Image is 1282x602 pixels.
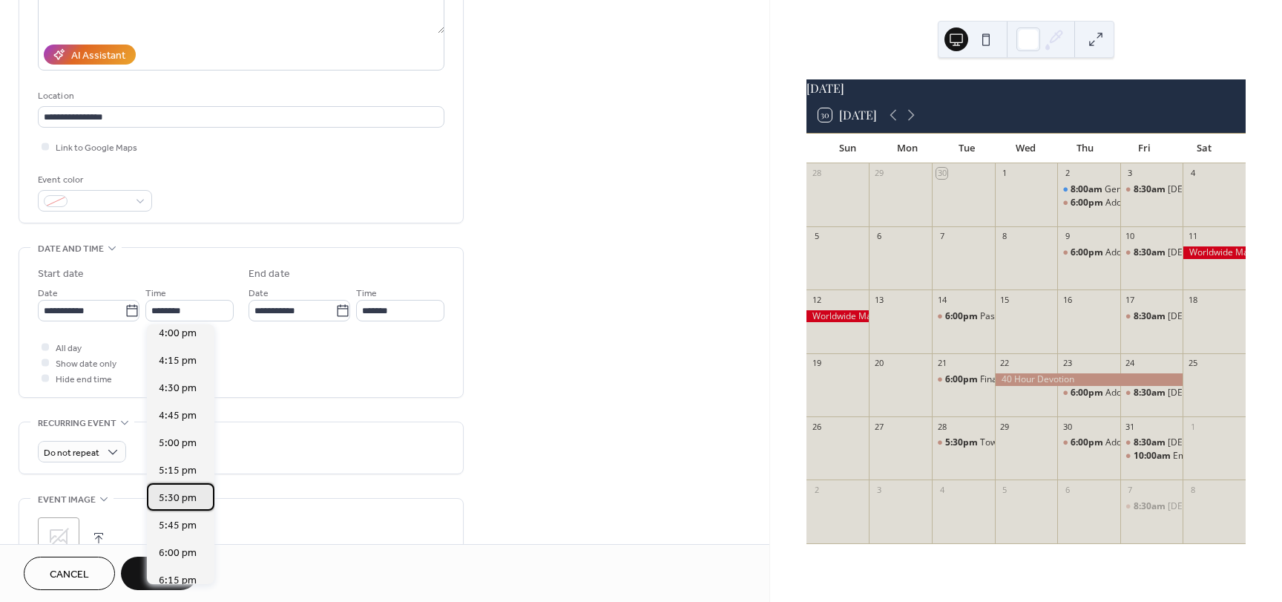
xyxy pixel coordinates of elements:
div: Adoration [1105,197,1146,209]
div: End date [249,266,290,282]
span: 5:15 pm [159,463,197,479]
div: 29 [873,168,884,179]
div: 10 [1125,231,1136,242]
div: 14 [936,294,947,305]
span: 4:30 pm [159,381,197,396]
span: Time [145,286,166,301]
div: 16 [1062,294,1073,305]
div: Adoration [1105,387,1146,399]
div: 20 [873,358,884,369]
div: AI Assistant [71,48,125,64]
a: Cancel [24,557,115,590]
span: Time [356,286,377,301]
span: 6:00pm [1071,387,1105,399]
div: Worldwide Marriage Encounter [806,310,870,323]
button: 30[DATE] [813,105,882,125]
div: 40 Hour Devotion [995,373,1183,386]
div: Generations of Life [1105,183,1183,196]
div: 28 [936,421,947,432]
div: 3 [1125,168,1136,179]
div: Pastoral Council Meeting [980,310,1083,323]
span: 6:00pm [1071,246,1105,259]
div: Fri [1115,134,1174,163]
span: Link to Google Maps [56,140,137,156]
div: Bible Study [1120,500,1183,513]
div: Bible Study [1120,387,1183,399]
div: Event color [38,172,149,188]
span: 6:00pm [1071,197,1105,209]
div: 27 [873,421,884,432]
span: Date and time [38,241,104,257]
span: Show date only [56,356,116,372]
span: 10:00am [1134,450,1173,462]
span: 8:30am [1134,183,1168,196]
div: Location [38,88,441,104]
span: 8:30am [1134,246,1168,259]
div: Generations of Life [1057,183,1120,196]
div: 23 [1062,358,1073,369]
div: Thu [1056,134,1115,163]
div: 5 [999,484,1010,495]
div: 1 [999,168,1010,179]
div: 18 [1187,294,1198,305]
div: Worldwide Marriage Encounter [1183,246,1246,259]
div: Adoration [1105,436,1146,449]
div: Finance Meeting [980,373,1048,386]
div: 28 [811,168,822,179]
div: 2 [811,484,822,495]
span: 5:30pm [945,436,980,449]
span: 8:00am [1071,183,1105,196]
div: 8 [1187,484,1198,495]
div: Start date [38,266,84,282]
div: 30 [1062,421,1073,432]
div: Bible Study [1120,246,1183,259]
span: 8:30am [1134,500,1168,513]
div: 6 [1062,484,1073,495]
div: Townhall Meeting [980,436,1053,449]
button: AI Assistant [44,45,136,65]
div: Finance Meeting [932,373,995,386]
div: Bible Study [1120,310,1183,323]
div: Pastoral Council Meeting [932,310,995,323]
div: 12 [811,294,822,305]
span: Date [249,286,269,301]
span: Date [38,286,58,301]
div: 13 [873,294,884,305]
span: Event image [38,492,96,508]
div: 17 [1125,294,1136,305]
div: Employee meeting [1173,450,1250,462]
span: 4:45 pm [159,408,197,424]
span: 4:00 pm [159,326,197,341]
div: Adoration [1057,246,1120,259]
span: 8:30am [1134,310,1168,323]
div: Sun [818,134,878,163]
span: 4:15 pm [159,353,197,369]
div: 2 [1062,168,1073,179]
div: 4 [936,484,947,495]
div: 7 [1125,484,1136,495]
div: Wed [996,134,1056,163]
span: 6:00pm [945,310,980,323]
div: 11 [1187,231,1198,242]
span: 6:00pm [1071,436,1105,449]
span: 6:15 pm [159,573,197,589]
div: Adoration [1057,197,1120,209]
div: 7 [936,231,947,242]
div: 24 [1125,358,1136,369]
div: 26 [811,421,822,432]
span: 5:45 pm [159,518,197,534]
span: 8:30am [1134,436,1168,449]
span: 8:30am [1134,387,1168,399]
div: Tue [937,134,996,163]
div: 31 [1125,421,1136,432]
div: 9 [1062,231,1073,242]
div: Adoration [1105,246,1146,259]
span: 6:00 pm [159,546,197,561]
div: 19 [811,358,822,369]
div: 3 [873,484,884,495]
span: Hide end time [56,372,112,387]
div: 8 [999,231,1010,242]
span: Recurring event [38,416,116,431]
span: Do not repeat [44,445,99,462]
div: 25 [1187,358,1198,369]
